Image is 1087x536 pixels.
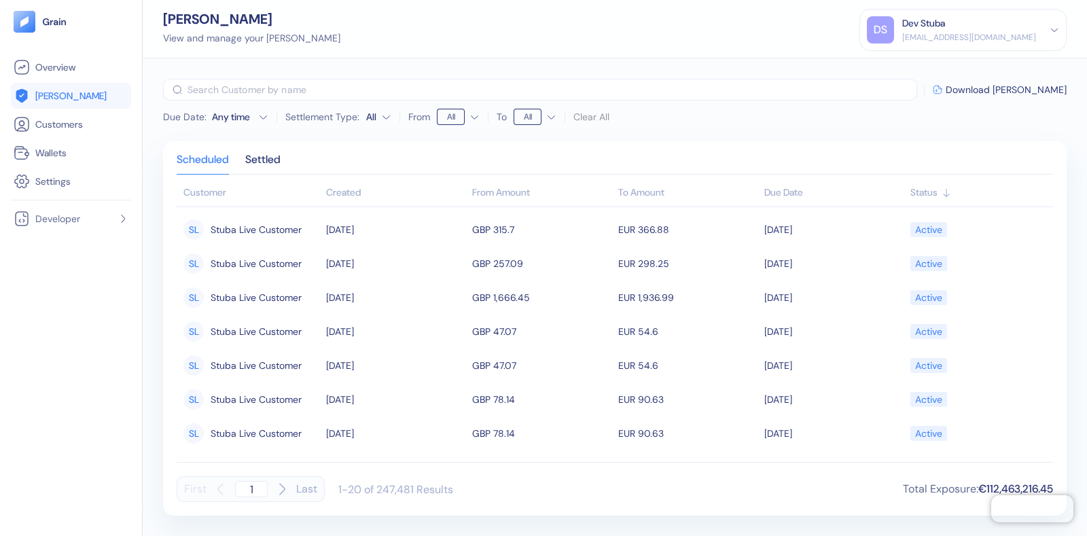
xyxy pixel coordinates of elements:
a: Wallets [14,145,128,161]
div: 1-20 of 247,481 Results [338,482,453,497]
td: GBP 315.7 [469,213,615,247]
span: Customers [35,118,83,131]
div: [PERSON_NAME] [163,12,340,26]
td: GBP 1,666.45 [469,281,615,315]
span: Stuba Live Customer [211,218,302,241]
td: [DATE] [323,247,469,281]
span: Stuba Live Customer [211,388,302,411]
div: Sort ascending [910,185,1046,200]
td: [DATE] [323,213,469,247]
td: EUR 54.6 [615,315,761,349]
td: [DATE] [761,213,907,247]
div: Active [915,422,942,445]
div: Active [915,218,942,241]
td: EUR 366.88 [615,213,761,247]
div: SL [183,355,204,376]
div: Sort ascending [326,185,465,200]
div: Scheduled [177,155,229,174]
div: Any time [212,110,253,124]
div: SL [183,253,204,274]
span: [PERSON_NAME] [35,89,107,103]
button: From [437,106,480,128]
td: [DATE] [761,315,907,349]
td: [DATE] [761,416,907,450]
button: Last [296,476,317,502]
span: Settings [35,175,71,188]
span: Stuba Live Customer [211,286,302,309]
td: GBP 47.07 [469,315,615,349]
td: [DATE] [323,281,469,315]
td: [DATE] [323,450,469,484]
td: CAD 573.72 [615,450,761,484]
span: Stuba Live Customer [211,252,302,275]
div: SL [183,321,204,342]
td: [DATE] [761,382,907,416]
div: Active [915,320,942,343]
label: Settlement Type: [285,112,359,122]
img: logo-tablet-V2.svg [14,11,35,33]
th: Customer [177,180,323,207]
a: Overview [14,59,128,75]
span: Overview [35,60,75,74]
div: SL [183,219,204,240]
div: Sort ascending [764,185,904,200]
div: View and manage your [PERSON_NAME] [163,31,340,46]
span: Stuba Live Customer [211,456,302,479]
td: GBP 257.09 [469,247,615,281]
button: To [514,106,556,128]
td: [DATE] [761,450,907,484]
label: From [408,112,430,122]
a: Customers [14,116,128,132]
div: [EMAIL_ADDRESS][DOMAIN_NAME] [902,31,1036,43]
td: EUR 298.25 [615,247,761,281]
button: Download [PERSON_NAME] [933,85,1067,94]
th: To Amount [615,180,761,207]
span: Stuba Live Customer [211,320,302,343]
div: Active [915,388,942,411]
td: GBP 47.07 [469,349,615,382]
td: EUR 90.63 [615,382,761,416]
span: Wallets [35,146,67,160]
span: Download [PERSON_NAME] [946,85,1067,94]
td: [DATE] [761,247,907,281]
td: [DATE] [323,315,469,349]
div: Active [915,286,942,309]
a: [PERSON_NAME] [14,88,128,104]
td: [DATE] [323,349,469,382]
button: Due Date:Any time [163,110,268,124]
span: Stuba Live Customer [211,354,302,377]
span: Stuba Live Customer [211,422,302,445]
img: logo [42,17,67,26]
div: Total Exposure : [903,481,1053,497]
div: Active [915,252,942,275]
div: SL [183,287,204,308]
a: Settings [14,173,128,190]
button: First [184,476,207,502]
button: Settlement Type: [366,106,391,128]
span: €112,463,216.45 [978,482,1053,496]
td: EUR 54.6 [615,349,761,382]
div: Active [915,456,942,479]
div: DS [867,16,894,43]
div: Active [915,354,942,377]
td: GBP 78.14 [469,382,615,416]
td: [DATE] [761,281,907,315]
span: Due Date : [163,110,207,124]
td: GBP 78.14 [469,416,615,450]
td: [DATE] [761,349,907,382]
label: To [497,112,507,122]
span: Developer [35,212,80,226]
div: Dev Stuba [902,16,945,31]
td: [DATE] [323,382,469,416]
iframe: Chatra live chat [991,495,1073,522]
td: EUR 1,936.99 [615,281,761,315]
th: From Amount [469,180,615,207]
div: SL [183,423,204,444]
td: EUR 357.99 [469,450,615,484]
td: [DATE] [323,416,469,450]
input: Search Customer by name [188,79,917,101]
td: EUR 90.63 [615,416,761,450]
div: SL [183,389,204,410]
div: Settled [245,155,281,174]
